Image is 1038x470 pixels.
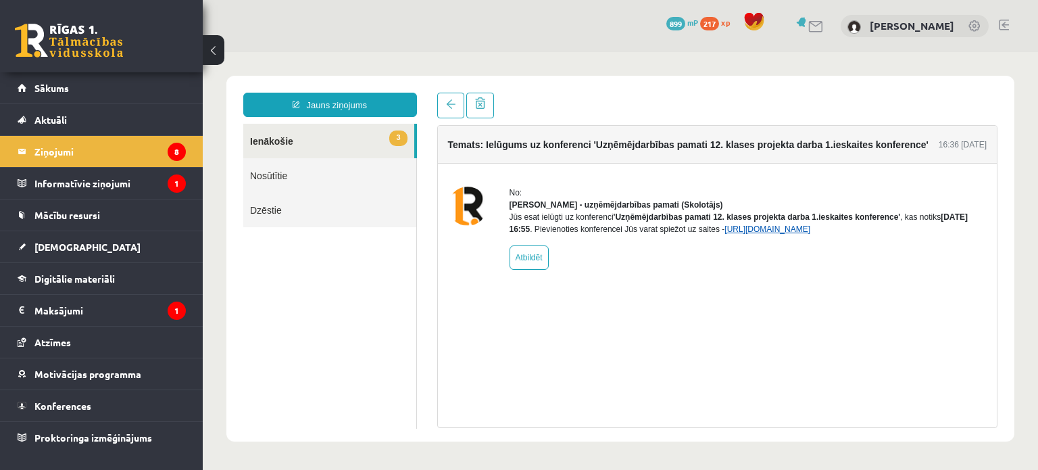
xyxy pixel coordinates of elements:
[18,104,186,135] a: Aktuāli
[34,241,141,253] span: [DEMOGRAPHIC_DATA]
[245,135,285,174] img: Solvita Kozlovska - uzņēmējdarbības pamati
[34,368,141,380] span: Motivācijas programma
[666,17,685,30] span: 899
[18,390,186,421] a: Konferences
[721,17,730,28] span: xp
[307,148,520,158] strong: [PERSON_NAME] - uzņēmējdarbības pamati (Skolotājs)
[18,422,186,453] a: Proktoringa izmēģinājums
[34,400,91,412] span: Konferences
[307,193,346,218] a: Atbildēt
[18,136,186,167] a: Ziņojumi8
[168,174,186,193] i: 1
[18,199,186,231] a: Mācību resursi
[18,358,186,390] a: Motivācijas programma
[307,135,785,147] div: No:
[41,72,212,106] a: 3Ienākošie
[18,295,186,326] a: Maksājumi1
[168,143,186,161] i: 8
[187,78,204,94] span: 3
[522,172,608,182] a: [URL][DOMAIN_NAME]
[34,209,100,221] span: Mācību resursi
[687,17,698,28] span: mP
[168,302,186,320] i: 1
[34,136,186,167] legend: Ziņojumi
[41,41,214,65] a: Jauns ziņojums
[411,160,698,170] b: 'Uzņēmējdarbības pamati 12. klases projekta darba 1.ieskaites konference'
[41,106,214,141] a: Nosūtītie
[307,159,785,183] div: Jūs esat ielūgti uz konferenci , kas notiks . Pievienoties konferencei Jūs varat spiežot uz saites -
[34,431,152,444] span: Proktoringa izmēģinājums
[700,17,719,30] span: 217
[18,231,186,262] a: [DEMOGRAPHIC_DATA]
[736,87,784,99] div: 16:36 [DATE]
[34,114,67,126] span: Aktuāli
[700,17,737,28] a: 217 xp
[18,168,186,199] a: Informatīvie ziņojumi1
[41,141,214,175] a: Dzēstie
[34,273,115,285] span: Digitālie materiāli
[666,17,698,28] a: 899 mP
[245,87,726,98] h4: Temats: Ielūgums uz konferenci 'Uzņēmējdarbības pamati 12. klases projekta darba 1.ieskaites konf...
[870,19,954,32] a: [PERSON_NAME]
[18,327,186,358] a: Atzīmes
[34,82,69,94] span: Sākums
[847,20,861,34] img: Norberts Armanovičs
[34,295,186,326] legend: Maksājumi
[15,24,123,57] a: Rīgas 1. Tālmācības vidusskola
[34,168,186,199] legend: Informatīvie ziņojumi
[18,72,186,103] a: Sākums
[34,336,71,348] span: Atzīmes
[18,263,186,294] a: Digitālie materiāli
